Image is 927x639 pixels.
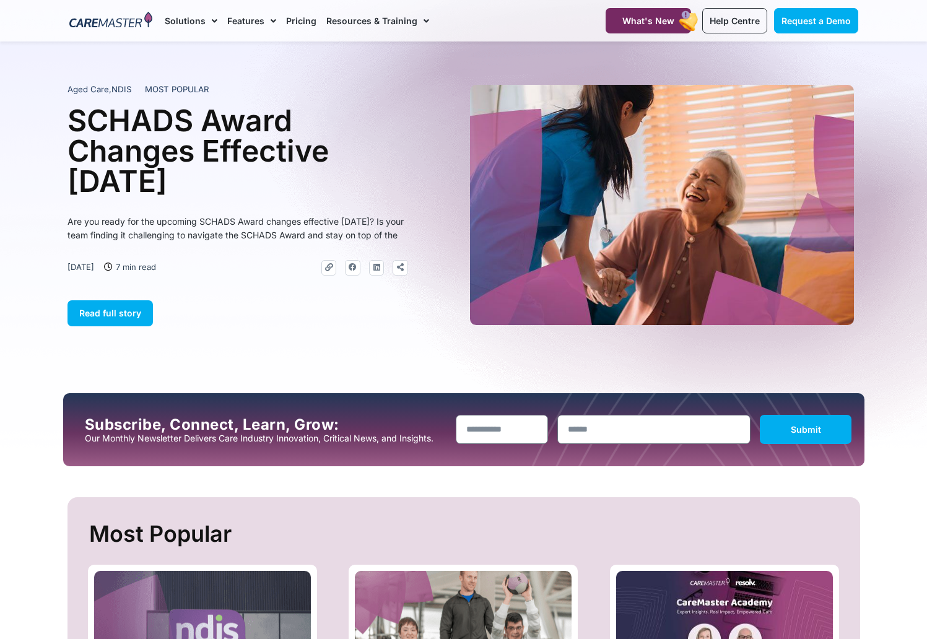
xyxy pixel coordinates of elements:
[774,8,858,33] a: Request a Demo
[791,424,821,435] span: Submit
[89,516,842,552] h2: Most Popular
[781,15,851,26] span: Request a Demo
[113,260,156,274] span: 7 min read
[470,85,854,325] img: A heartwarming moment where a support worker in a blue uniform, with a stethoscope draped over he...
[67,215,408,242] p: Are you ready for the upcoming SCHADS Award changes effective [DATE]? Is your team finding it cha...
[67,262,94,272] time: [DATE]
[622,15,674,26] span: What's New
[67,300,153,326] a: Read full story
[85,433,446,443] p: Our Monthly Newsletter Delivers Care Industry Innovation, Critical News, and Insights.
[79,308,141,318] span: Read full story
[67,105,408,196] h1: SCHADS Award Changes Effective [DATE]
[702,8,767,33] a: Help Centre
[69,12,153,30] img: CareMaster Logo
[145,84,209,96] span: MOST POPULAR
[111,84,131,94] span: NDIS
[606,8,691,33] a: What's New
[85,416,446,433] h2: Subscribe, Connect, Learn, Grow:
[67,84,131,94] span: ,
[760,415,852,444] button: Submit
[710,15,760,26] span: Help Centre
[67,84,109,94] span: Aged Care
